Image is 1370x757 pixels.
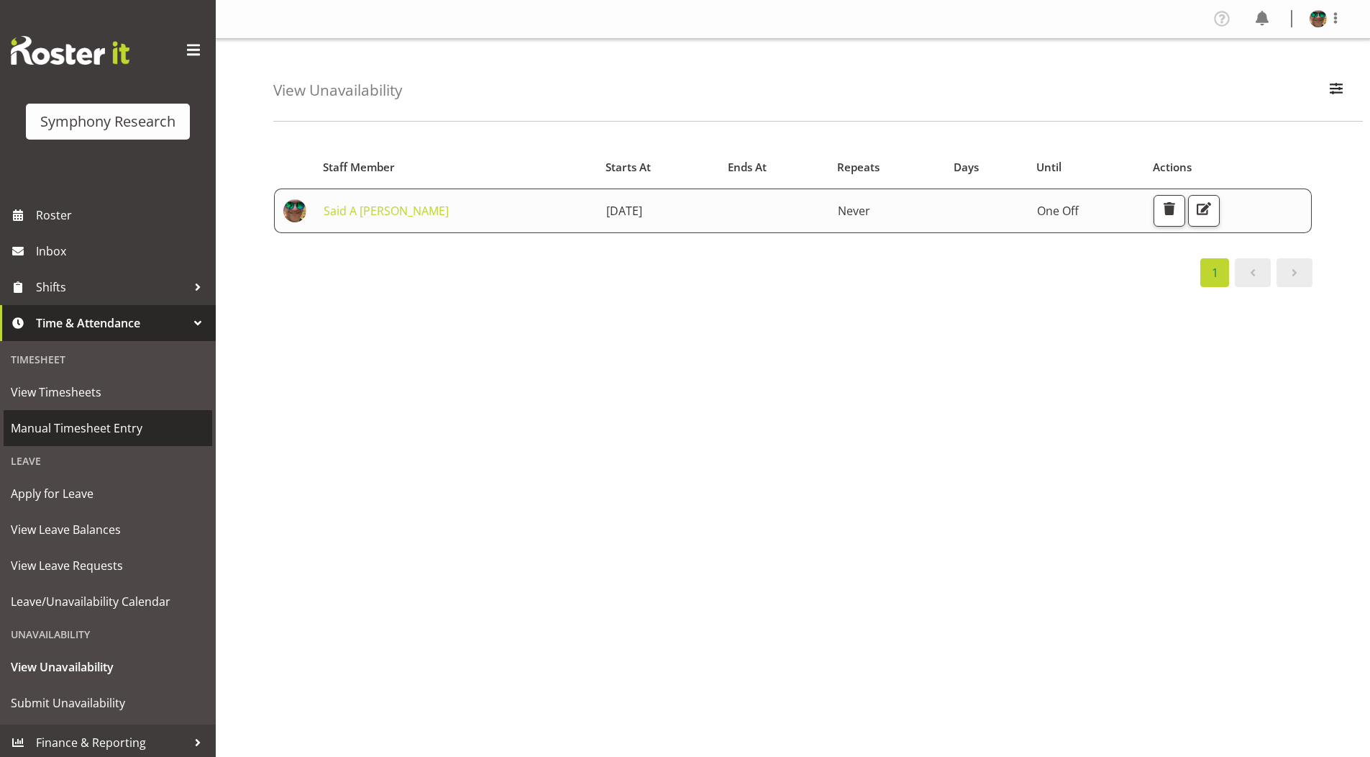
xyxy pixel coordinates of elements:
div: Unavailability [4,620,212,649]
a: Manual Timesheet Entry [4,410,212,446]
span: Manual Timesheet Entry [11,417,205,439]
div: Leave [4,446,212,476]
span: Repeats [837,159,880,176]
img: said-a-husainf550afc858a57597b0cc8f557ce64376.png [283,199,306,222]
span: Submit Unavailability [11,692,205,714]
a: Submit Unavailability [4,685,212,721]
span: Until [1036,159,1061,176]
button: Filter Employees [1321,75,1351,106]
div: Timesheet [4,345,212,374]
span: Inbox [36,240,209,262]
span: Never [838,203,870,219]
button: Delete Unavailability [1154,195,1185,227]
span: Leave/Unavailability Calendar [11,591,205,612]
a: View Unavailability [4,649,212,685]
span: Days [954,159,979,176]
a: View Timesheets [4,374,212,410]
a: View Leave Requests [4,548,212,584]
a: Apply for Leave [4,476,212,512]
button: Edit Unavailability [1188,195,1220,227]
a: Leave/Unavailability Calendar [4,584,212,620]
img: Rosterit website logo [11,36,129,65]
span: [DATE] [606,203,642,219]
a: View Leave Balances [4,512,212,548]
a: Said A [PERSON_NAME] [324,203,449,219]
span: Starts At [606,159,651,176]
span: One Off [1037,203,1079,219]
span: Shifts [36,276,187,298]
span: Finance & Reporting [36,732,187,753]
h4: View Unavailability [273,82,402,99]
span: Apply for Leave [11,483,205,504]
span: Staff Member [323,159,395,176]
span: Roster [36,204,209,226]
span: View Timesheets [11,381,205,403]
span: View Leave Balances [11,519,205,540]
span: Actions [1153,159,1192,176]
span: View Leave Requests [11,555,205,576]
div: Symphony Research [40,111,175,132]
img: said-a-husainf550afc858a57597b0cc8f557ce64376.png [1310,10,1327,27]
span: Ends At [728,159,767,176]
span: View Unavailability [11,656,205,678]
span: Time & Attendance [36,312,187,334]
